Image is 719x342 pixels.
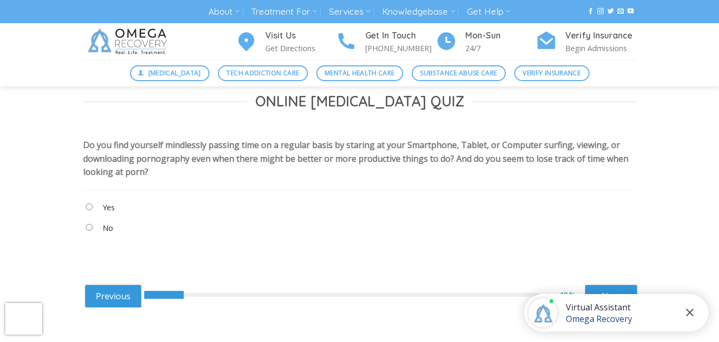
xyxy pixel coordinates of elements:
a: About [208,2,239,22]
a: Next [585,285,637,308]
span: Online [MEDICAL_DATA] Quiz [255,92,464,111]
a: Visit Us Get Directions [236,29,336,55]
p: Begin Admissions [565,42,636,54]
p: [PHONE_NUMBER] [365,42,436,54]
a: Treatment For [251,2,317,22]
a: Knowledgebase [382,2,455,22]
a: Verify Insurance Begin Admissions [536,29,636,55]
h4: Mon-Sun [465,29,536,43]
a: Verify Insurance [514,65,590,81]
div: 10 % [560,289,585,300]
a: Services [329,2,371,22]
label: Yes [103,202,115,213]
a: Get Help [467,2,511,22]
a: [MEDICAL_DATA] [130,65,210,81]
a: Get In Touch [PHONE_NUMBER] [336,29,436,55]
p: 24/7 [465,42,536,54]
a: Previous [85,285,142,308]
h4: Get In Touch [365,29,436,43]
span: [MEDICAL_DATA] [148,68,201,78]
h4: Visit Us [265,29,336,43]
div: Do you find yourself mindlessly passing time on a regular basis by staring at your Smartphone, Ta... [83,139,628,178]
span: Mental Health Care [325,68,394,78]
span: Substance Abuse Care [420,68,497,78]
a: Substance Abuse Care [412,65,506,81]
img: Omega Recovery [83,23,175,60]
span: Verify Insurance [523,68,581,78]
a: Send us an email [617,8,624,15]
a: Follow on Twitter [607,8,614,15]
label: No [103,222,113,234]
span: Tech Addiction Care [226,68,299,78]
a: Follow on Facebook [587,8,594,15]
a: Mental Health Care [316,65,403,81]
p: Get Directions [265,42,336,54]
a: Follow on Instagram [597,8,604,15]
a: Tech Addiction Care [218,65,308,81]
h4: Verify Insurance [565,29,636,43]
a: Follow on YouTube [627,8,634,15]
